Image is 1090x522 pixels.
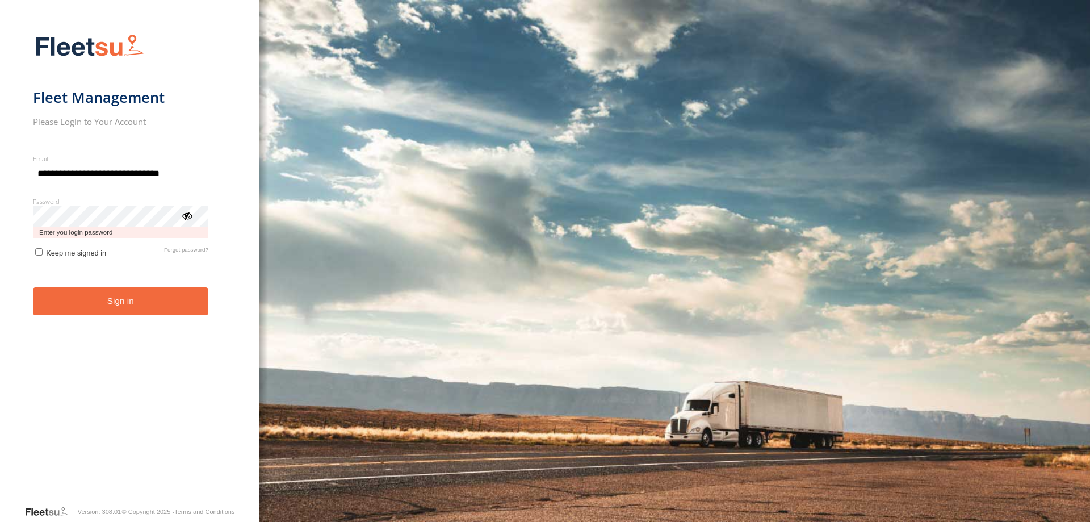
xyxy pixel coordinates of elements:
[33,227,208,238] span: Enter you login password
[33,88,208,107] h1: Fleet Management
[122,508,235,515] div: © Copyright 2025 -
[174,508,234,515] a: Terms and Conditions
[33,27,227,505] form: main
[33,32,146,61] img: Fleetsu
[164,247,208,257] a: Forgot password?
[78,508,121,515] div: Version: 308.01
[35,248,43,256] input: Keep me signed in
[33,197,208,206] label: Password
[33,116,208,127] h2: Please Login to Your Account
[33,287,208,315] button: Sign in
[181,210,192,221] div: ViewPassword
[24,506,77,517] a: Visit our Website
[46,249,106,257] span: Keep me signed in
[33,154,208,163] label: Email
